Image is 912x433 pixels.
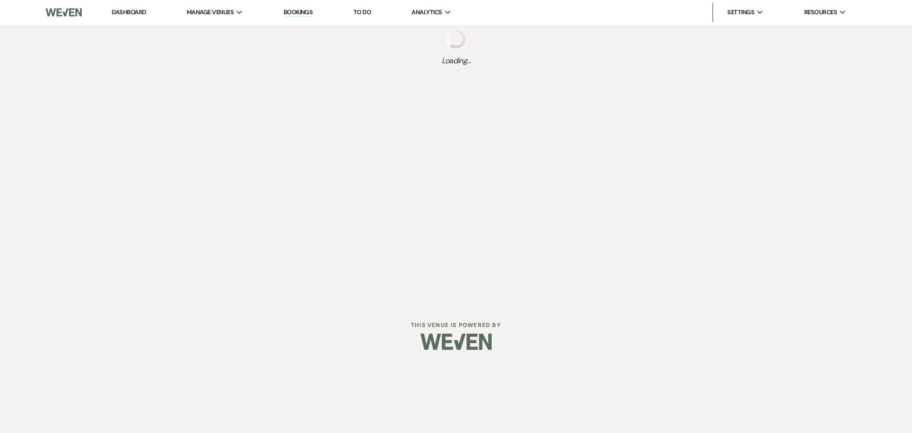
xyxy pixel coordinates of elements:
[112,8,146,16] a: Dashboard
[284,8,313,17] a: Bookings
[420,325,492,358] img: Weven Logo
[442,55,471,67] span: Loading...
[727,8,754,17] span: Settings
[353,8,371,16] a: To Do
[46,2,82,22] img: Weven Logo
[804,8,837,17] span: Resources
[446,29,465,48] img: loading spinner
[187,8,234,17] span: Manage Venues
[411,8,442,17] span: Analytics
